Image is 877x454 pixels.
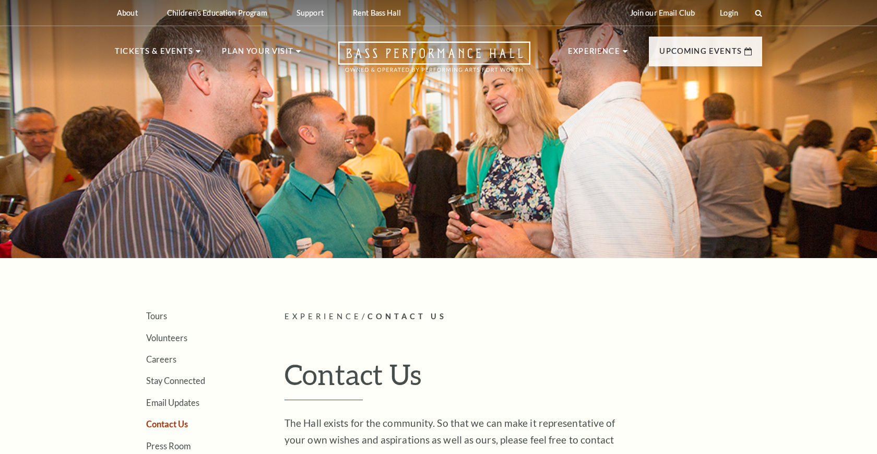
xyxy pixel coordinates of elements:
a: Email Updates [146,398,199,408]
p: Tickets & Events [115,45,193,64]
a: Volunteers [146,333,187,343]
p: Plan Your Visit [222,45,293,64]
span: Experience [285,312,362,321]
a: Tours [146,311,167,321]
a: Careers [146,354,176,364]
span: Contact Us [368,312,447,321]
p: Children's Education Program [167,8,267,17]
p: Upcoming Events [659,45,742,64]
a: Contact Us [146,419,188,429]
p: / [285,310,762,323]
p: Rent Bass Hall [353,8,401,17]
a: Press Room [146,441,191,451]
p: Experience [568,45,620,64]
p: Support [297,8,324,17]
p: About [117,8,138,17]
h1: Contact Us [285,357,762,400]
a: Stay Connected [146,376,205,386]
